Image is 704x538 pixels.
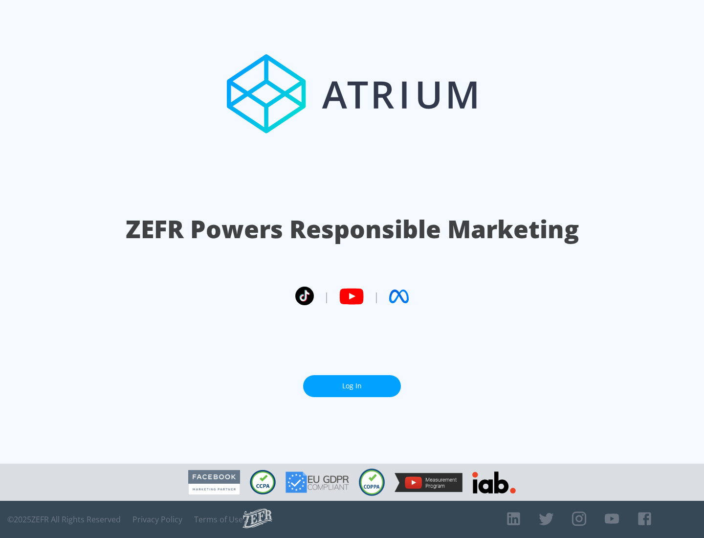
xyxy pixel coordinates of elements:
img: Facebook Marketing Partner [188,470,240,495]
span: | [324,289,330,304]
a: Privacy Policy [132,515,182,524]
span: © 2025 ZEFR All Rights Reserved [7,515,121,524]
a: Terms of Use [194,515,243,524]
img: YouTube Measurement Program [395,473,462,492]
img: CCPA Compliant [250,470,276,494]
img: GDPR Compliant [286,471,349,493]
img: IAB [472,471,516,493]
h1: ZEFR Powers Responsible Marketing [126,212,579,246]
span: | [374,289,379,304]
a: Log In [303,375,401,397]
img: COPPA Compliant [359,469,385,496]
